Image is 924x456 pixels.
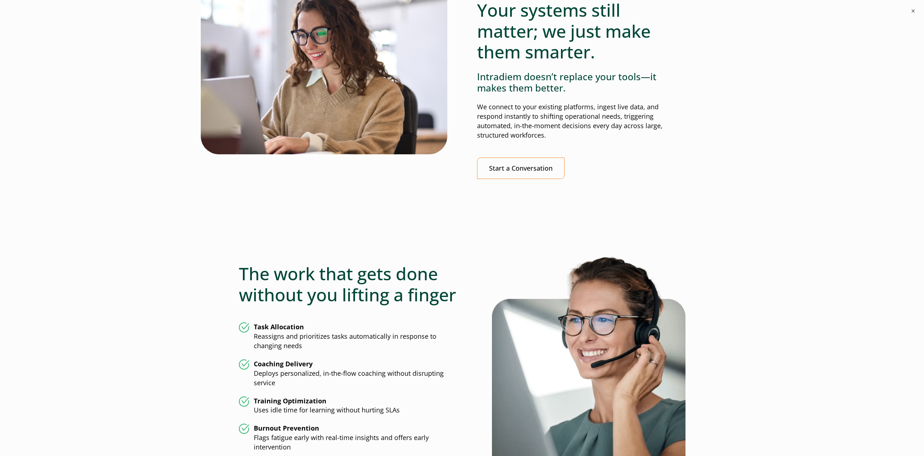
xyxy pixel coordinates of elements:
strong: Task Allocation [254,322,304,331]
li: Reassigns and prioritizes tasks automatically in response to changing needs [239,322,462,351]
strong: Coaching Delivery [254,359,313,368]
button: × [909,7,917,15]
strong: Training Optimization [254,396,326,405]
h3: Intradiem doesn’t replace your tools—it makes them better. [477,71,685,94]
li: Deploys personalized, in-the-flow coaching without disrupting service [239,359,462,388]
h2: The work that gets done without you lifting a finger [239,263,462,305]
a: Start a Conversation [477,158,565,179]
p: We connect to your existing platforms, ingest live data, and respond instantly to shifting operat... [477,102,685,140]
li: Uses idle time for learning without hurting SLAs [239,396,462,415]
strong: Burnout Prevention [254,424,319,432]
li: Flags fatigue early with real-time insights and offers early intervention [239,424,462,452]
